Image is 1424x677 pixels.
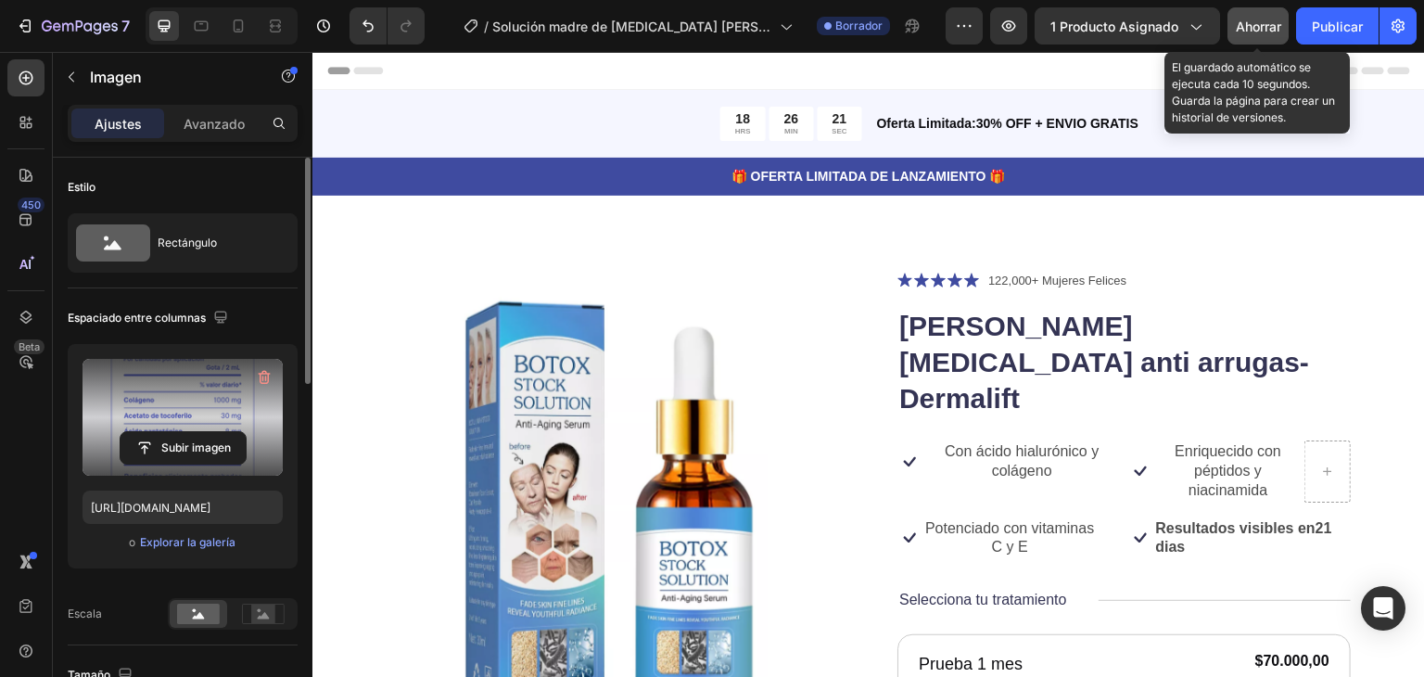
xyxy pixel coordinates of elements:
div: $70.000,00 [907,598,1019,621]
div: 18 [423,58,439,75]
font: 450 [21,198,41,211]
font: Beta [19,340,40,353]
font: Ahorrar [1236,19,1281,34]
font: Explorar la galería [140,535,235,549]
font: Borrador [835,19,883,32]
h1: [PERSON_NAME] [MEDICAL_DATA] anti arrugas- Dermalift [585,254,1038,366]
p: 122,000+ Mujeres Felices [676,220,814,238]
font: Escala [68,607,102,620]
font: Publicar [1312,19,1363,34]
p: 🎁 OFERTA LIMITADA DE LANZAMIENTO 🎁 [2,115,1111,134]
input: https://ejemplo.com/imagen.jpg [83,491,283,524]
button: Ahorrar [1227,7,1289,45]
p: Imagen [90,66,248,88]
div: 26 [472,58,487,75]
p: Resultados visibles en21 dias [844,467,1037,506]
button: 1 producto asignado [1035,7,1220,45]
div: 21 [520,58,535,75]
font: 7 [121,17,130,35]
iframe: Área de diseño [312,52,1424,677]
div: Abrir Intercom Messenger [1361,586,1405,631]
p: Potenciado con vitaminas [613,467,782,487]
p: SEC [520,75,535,84]
button: Explorar la galería [139,533,236,552]
button: Subir imagen [120,431,247,465]
div: Deshacer/Rehacer [350,7,425,45]
button: Publicar [1296,7,1379,45]
font: / [484,19,489,34]
p: Selecciona tu tratamiento [587,539,755,558]
p: Enriquecido con péptidos y niacinamida [844,390,989,448]
font: Ajustes [95,116,142,132]
p: HRS [423,75,439,84]
font: Estilo [68,180,95,194]
font: Solución madre de [MEDICAL_DATA] [PERSON_NAME] antiarrugas [492,19,770,54]
p: Prueba 1 mes [606,600,710,625]
button: 7 [7,7,138,45]
p: Con ácido hialurónico y colágeno [613,390,807,429]
font: Rectángulo [158,236,217,249]
font: Imagen [90,68,142,86]
font: Avanzado [184,116,245,132]
font: Espaciado entre columnas [68,311,206,325]
font: 1 producto asignado [1050,19,1178,34]
p: C y E [613,486,782,505]
font: o [129,535,135,549]
p: Oferta Limitada:30% OFF + ENVIO GRATIS [565,62,1111,82]
p: MIN [472,75,487,84]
